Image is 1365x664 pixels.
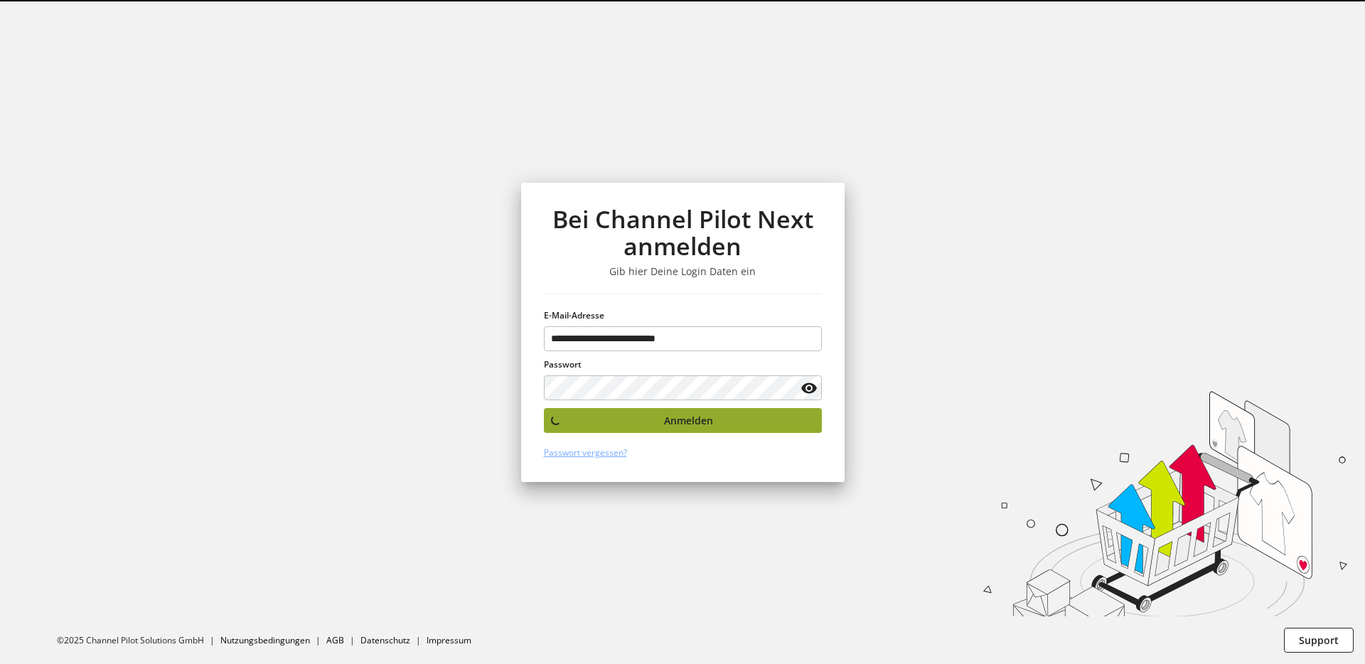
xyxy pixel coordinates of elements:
a: AGB [326,634,344,646]
a: Passwort vergessen? [544,446,627,459]
a: Datenschutz [360,634,410,646]
h1: Bei Channel Pilot Next anmelden [544,205,822,260]
li: ©2025 Channel Pilot Solutions GmbH [57,634,220,647]
a: Nutzungsbedingungen [220,634,310,646]
span: Passwort [544,358,582,370]
a: Impressum [427,634,471,646]
span: Support [1299,633,1339,648]
button: Support [1284,628,1354,653]
span: E-Mail-Adresse [544,309,604,321]
h3: Gib hier Deine Login Daten ein [544,265,822,278]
